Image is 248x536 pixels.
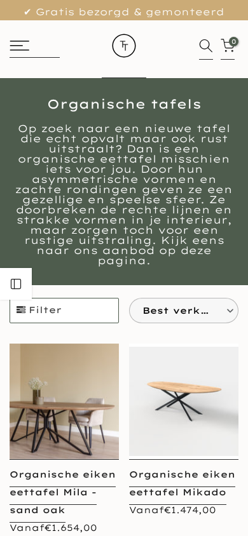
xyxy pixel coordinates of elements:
[45,522,97,533] span: €1.654,00
[164,504,216,516] span: €1.474,00
[129,504,216,516] span: Vanaf
[10,98,238,111] h1: Organische tafels
[16,3,232,20] p: ✔ Gratis bezorgd & gemonteerd
[229,37,238,46] span: 0
[10,298,118,323] span: Filter
[129,469,235,505] a: Organische eiken eettafel Mikado
[221,39,235,60] a: 0
[10,469,116,523] a: Organische eiken eettafel Mila - sand oak
[142,298,216,323] span: Best verkocht
[1,471,65,535] iframe: toggle-frame
[102,20,146,71] img: trend-table
[130,298,238,323] label: Best verkocht
[10,123,238,265] div: Op zoek naar een nieuwe tafel die echt opvalt maar ook rust uitstraalt? Dan is een organische eet...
